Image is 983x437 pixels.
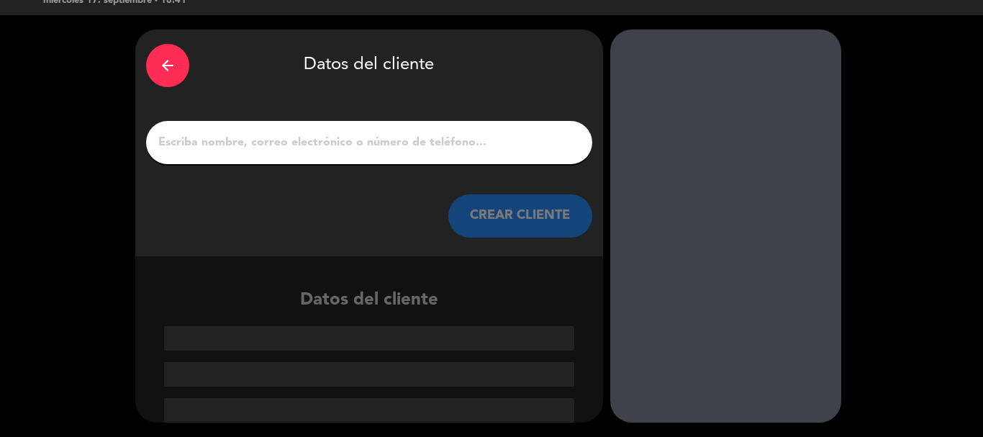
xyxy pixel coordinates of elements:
i: arrow_back [159,57,176,74]
div: Datos del cliente [135,287,603,423]
button: CREAR CLIENTE [448,194,592,238]
input: Escriba nombre, correo electrónico o número de teléfono... [157,132,581,153]
div: Datos del cliente [146,40,592,91]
